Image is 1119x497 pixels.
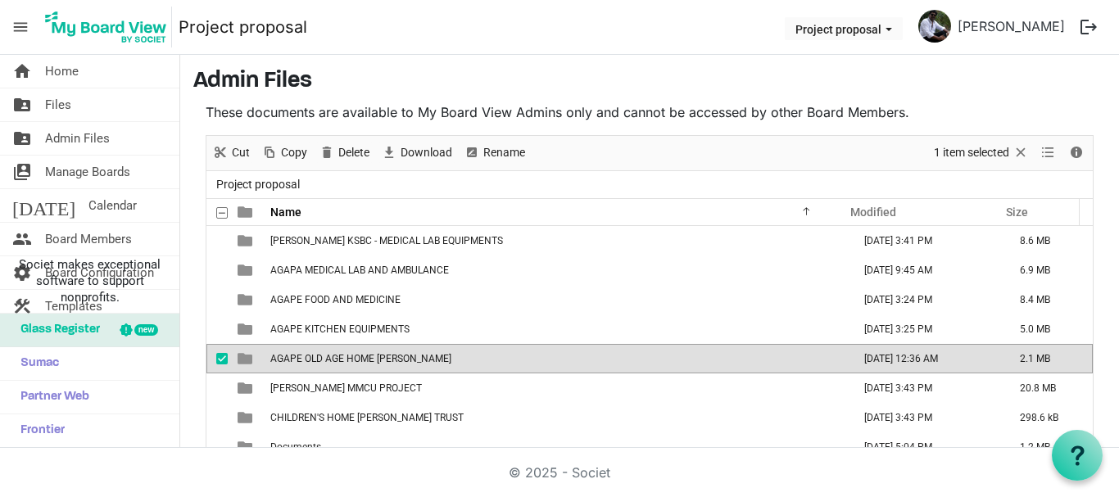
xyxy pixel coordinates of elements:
[40,7,179,47] a: My Board View Logo
[206,255,228,285] td: checkbox
[12,189,75,222] span: [DATE]
[1003,403,1093,432] td: 298.6 kB is template cell column header Size
[847,344,1003,373] td: August 09, 2025 12:36 AM column header Modified
[12,381,89,413] span: Partner Web
[228,344,265,373] td: is template cell column header type
[1066,142,1088,163] button: Details
[1003,432,1093,462] td: 1.2 MB is template cell column header Size
[270,353,451,364] span: AGAPE OLD AGE HOME [PERSON_NAME]
[206,432,228,462] td: checkbox
[850,206,896,219] span: Modified
[265,314,847,344] td: AGAPE KITCHEN EQUIPMENTS is template cell column header Name
[259,142,310,163] button: Copy
[847,285,1003,314] td: August 03, 2025 3:24 PM column header Modified
[847,255,1003,285] td: August 03, 2025 9:45 AM column header Modified
[206,314,228,344] td: checkbox
[378,142,455,163] button: Download
[951,10,1071,43] a: [PERSON_NAME]
[1003,226,1093,255] td: 8.6 MB is template cell column header Size
[256,136,313,170] div: Copy
[1062,136,1090,170] div: Details
[509,464,610,481] a: © 2025 - Societ
[206,285,228,314] td: checkbox
[399,142,454,163] span: Download
[12,55,32,88] span: home
[785,17,903,40] button: Project proposal dropdownbutton
[206,226,228,255] td: checkbox
[12,122,32,155] span: folder_shared
[265,403,847,432] td: CHILDREN'S HOME IMMANUEL CHARITABLE TRUST is template cell column header Name
[228,403,265,432] td: is template cell column header type
[265,432,847,462] td: Documents is template cell column header Name
[265,255,847,285] td: AGAPA MEDICAL LAB AND AMBULANCE is template cell column header Name
[45,223,132,255] span: Board Members
[206,403,228,432] td: checkbox
[206,373,228,403] td: checkbox
[931,142,1032,163] button: Selection
[12,156,32,188] span: switch_account
[230,142,251,163] span: Cut
[1003,285,1093,314] td: 8.4 MB is template cell column header Size
[847,373,1003,403] td: August 03, 2025 3:43 PM column header Modified
[7,256,172,305] span: Societ makes exceptional software to support nonprofits.
[228,432,265,462] td: is template cell column header type
[270,412,464,423] span: CHILDREN'S HOME [PERSON_NAME] TRUST
[313,136,375,170] div: Delete
[1006,206,1028,219] span: Size
[228,285,265,314] td: is template cell column header type
[45,55,79,88] span: Home
[5,11,36,43] span: menu
[228,373,265,403] td: is template cell column header type
[270,441,321,453] span: Documents
[316,142,373,163] button: Delete
[12,223,32,255] span: people
[45,122,110,155] span: Admin Files
[12,314,100,346] span: Glass Register
[847,403,1003,432] td: August 03, 2025 3:43 PM column header Modified
[265,226,847,255] td: THERESA BHAVAN KSBC - MEDICAL LAB EQUIPMENTS is template cell column header Name
[213,174,303,195] span: Project proposal
[45,156,130,188] span: Manage Boards
[206,102,1094,122] p: These documents are available to My Board View Admins only and cannot be accessed by other Board ...
[88,189,137,222] span: Calendar
[206,136,256,170] div: Cut
[265,344,847,373] td: AGAPE OLD AGE HOME LULU is template cell column header Name
[179,11,307,43] a: Project proposal
[270,264,449,276] span: AGAPA MEDICAL LAB AND AMBULANCE
[270,206,301,219] span: Name
[1035,136,1062,170] div: View
[1003,373,1093,403] td: 20.8 MB is template cell column header Size
[270,294,401,305] span: AGAPE FOOD AND MEDICINE
[928,136,1035,170] div: Clear selection
[461,142,528,163] button: Rename
[1038,142,1058,163] button: View dropdownbutton
[206,344,228,373] td: checkbox
[12,414,65,447] span: Frontier
[270,323,410,335] span: AGAPE KITCHEN EQUIPMENTS
[1003,255,1093,285] td: 6.9 MB is template cell column header Size
[270,235,503,246] span: [PERSON_NAME] KSBC - MEDICAL LAB EQUIPMENTS
[375,136,458,170] div: Download
[847,314,1003,344] td: August 03, 2025 3:25 PM column header Modified
[1003,314,1093,344] td: 5.0 MB is template cell column header Size
[847,432,1003,462] td: August 10, 2025 5:04 PM column header Modified
[337,142,371,163] span: Delete
[932,142,1011,163] span: 1 item selected
[12,88,32,121] span: folder_shared
[847,226,1003,255] td: August 03, 2025 3:41 PM column header Modified
[265,373,847,403] td: BOCHE MMCU PROJECT is template cell column header Name
[279,142,309,163] span: Copy
[45,88,71,121] span: Files
[265,285,847,314] td: AGAPE FOOD AND MEDICINE is template cell column header Name
[1003,344,1093,373] td: 2.1 MB is template cell column header Size
[228,255,265,285] td: is template cell column header type
[40,7,172,47] img: My Board View Logo
[228,314,265,344] td: is template cell column header type
[482,142,527,163] span: Rename
[270,382,422,394] span: [PERSON_NAME] MMCU PROJECT
[134,324,158,336] div: new
[918,10,951,43] img: hSUB5Hwbk44obJUHC4p8SpJiBkby1CPMa6WHdO4unjbwNk2QqmooFCj6Eu6u6-Q6MUaBHHRodFmU3PnQOABFnA_thumb.png
[228,226,265,255] td: is template cell column header type
[210,142,253,163] button: Cut
[458,136,531,170] div: Rename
